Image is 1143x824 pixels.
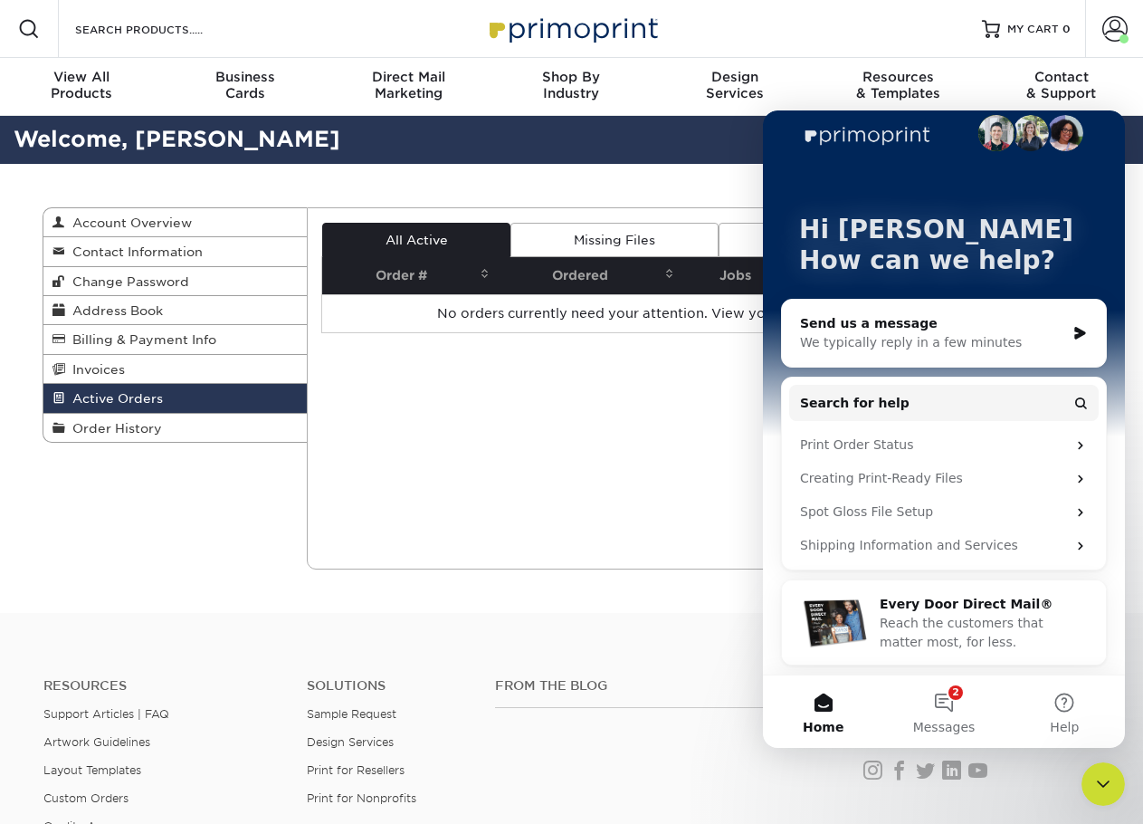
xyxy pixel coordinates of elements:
[510,223,718,257] a: Missing Files
[322,223,510,257] a: All Active
[43,208,308,237] a: Account Overview
[980,58,1143,116] a: Contact& Support
[163,69,326,85] span: Business
[65,391,163,406] span: Active Orders
[307,678,468,694] h4: Solutions
[719,223,938,257] a: Pending Proof
[43,355,308,384] a: Invoices
[680,257,805,294] th: Jobs
[322,257,495,294] th: Order #
[43,296,308,325] a: Address Book
[490,69,652,101] div: Industry
[980,69,1143,85] span: Contact
[43,735,150,749] a: Artwork Guidelines
[163,69,326,101] div: Cards
[490,69,652,85] span: Shop By
[65,244,203,259] span: Contact Information
[1062,23,1071,35] span: 0
[481,9,662,48] img: Primoprint
[43,267,308,296] a: Change Password
[327,69,490,101] div: Marketing
[763,110,1125,748] iframe: Intercom live chat
[816,69,979,101] div: & Templates
[816,58,979,116] a: Resources& Templates
[653,58,816,116] a: DesignServices
[1007,22,1059,37] span: MY CART
[73,18,250,40] input: SEARCH PRODUCTS.....
[43,237,308,266] a: Contact Information
[307,707,396,721] a: Sample Request
[43,707,169,721] a: Support Articles | FAQ
[980,69,1143,101] div: & Support
[65,421,162,436] span: Order History
[307,735,394,749] a: Design Services
[43,414,308,442] a: Order History
[43,678,280,694] h4: Resources
[816,69,979,85] span: Resources
[65,332,216,347] span: Billing & Payment Info
[43,384,308,413] a: Active Orders
[307,791,416,805] a: Print for Nonprofits
[490,58,652,116] a: Shop ByIndustry
[653,69,816,101] div: Services
[163,58,326,116] a: BusinessCards
[1081,762,1125,806] iframe: To enrich screen reader interactions, please activate Accessibility in Grammarly extension settings
[653,69,816,85] span: Design
[65,216,192,230] span: Account Overview
[65,303,163,318] span: Address Book
[5,769,154,818] iframe: Google Customer Reviews
[43,763,141,777] a: Layout Templates
[322,294,1086,332] td: No orders currently need your attention. View your or .
[327,58,490,116] a: Direct MailMarketing
[495,257,680,294] th: Ordered
[327,69,490,85] span: Direct Mail
[65,362,125,377] span: Invoices
[65,274,189,289] span: Change Password
[43,325,308,354] a: Billing & Payment Info
[495,678,814,694] h4: From the Blog
[307,763,405,777] a: Print for Resellers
